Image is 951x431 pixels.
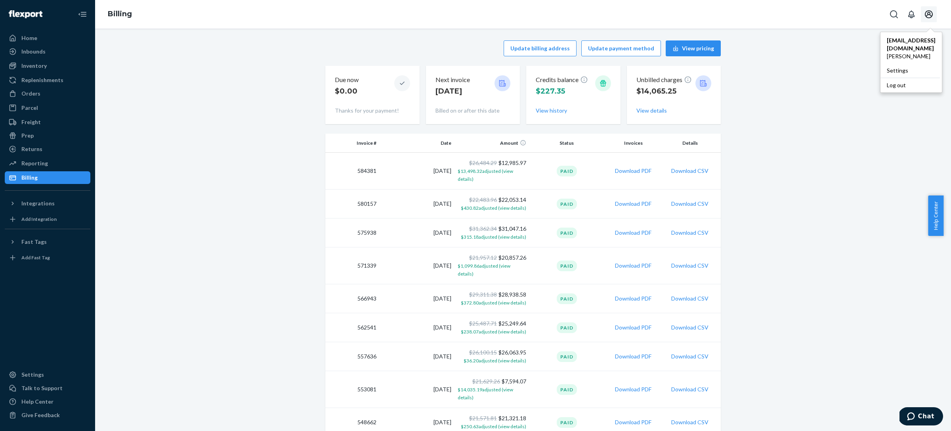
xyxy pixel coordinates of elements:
a: Freight [5,116,90,128]
th: Invoices [604,134,663,153]
th: Details [663,134,721,153]
td: [DATE] [380,153,454,190]
div: Paid [557,228,577,238]
button: $36.20adjusted (view details) [464,356,526,364]
button: $250.63adjusted (view details) [461,422,526,430]
button: View details [636,107,667,115]
td: [DATE] [380,218,454,247]
button: Download PDF [615,229,651,237]
td: [DATE] [380,284,454,313]
div: Add Integration [21,216,57,222]
div: Paid [557,417,577,428]
div: Inventory [21,62,47,70]
td: 566943 [325,284,380,313]
div: Returns [21,145,42,153]
td: 580157 [325,190,380,218]
div: Paid [557,199,577,209]
button: $14,035.19adjusted (view details) [458,385,526,401]
th: Amount [454,134,529,153]
button: Download PDF [615,262,651,270]
button: Download CSV [671,262,708,270]
button: $430.82adjusted (view details) [461,204,526,212]
p: Billed on or after this date [435,107,511,115]
span: $31,362.34 [469,225,497,232]
button: $238.07adjusted (view details) [461,328,526,335]
a: Replenishments [5,74,90,86]
a: Help Center [5,395,90,408]
span: $238.07 adjusted (view details) [461,329,526,335]
td: $12,985.97 [454,153,529,190]
button: $1,099.86adjusted (view details) [458,262,526,278]
button: Log out [880,78,940,92]
p: $14,065.25 [636,86,692,96]
a: Home [5,32,90,44]
div: Replenishments [21,76,63,84]
div: Inbounds [21,48,46,56]
td: [DATE] [380,190,454,218]
div: Paid [557,166,577,176]
button: $13,498.32adjusted (view details) [458,167,526,183]
span: $29,311.38 [469,291,497,298]
div: Fast Tags [21,238,47,246]
div: Paid [557,261,577,271]
button: Download CSV [671,385,708,393]
button: Talk to Support [5,382,90,395]
a: Parcel [5,102,90,114]
p: Thanks for your payment! [335,107,410,115]
td: [DATE] [380,342,454,371]
button: Download PDF [615,295,651,303]
iframe: Opens a widget where you can chat to one of our agents [899,407,943,427]
div: Add Fast Tag [21,254,50,261]
button: $372.80adjusted (view details) [461,299,526,306]
a: Billing [5,171,90,184]
a: Returns [5,143,90,155]
div: Freight [21,118,41,126]
a: Billing [108,10,132,18]
button: Download PDF [615,385,651,393]
button: $315.18adjusted (view details) [461,233,526,241]
a: Orders [5,87,90,100]
div: Paid [557,384,577,395]
div: Parcel [21,104,38,112]
div: Paid [557,322,577,333]
td: 557636 [325,342,380,371]
a: Settings [5,368,90,381]
button: Update billing address [504,40,577,56]
td: [DATE] [380,247,454,284]
a: Reporting [5,157,90,170]
button: Download CSV [671,229,708,237]
th: Date [380,134,454,153]
td: $25,249.64 [454,313,529,342]
span: [PERSON_NAME] [887,52,936,60]
td: 584381 [325,153,380,190]
span: $21,629.26 [472,378,500,385]
button: Download CSV [671,418,708,426]
button: Download CSV [671,200,708,208]
button: Download PDF [615,167,651,175]
img: Flexport logo [9,10,42,18]
div: Give Feedback [21,411,60,419]
td: [DATE] [380,313,454,342]
td: 553081 [325,371,380,408]
a: Add Integration [5,213,90,226]
a: Prep [5,129,90,142]
span: $21,571.81 [469,415,497,421]
div: Billing [21,174,38,182]
button: Download CSV [671,295,708,303]
button: Download PDF [615,352,651,360]
td: 571339 [325,247,380,284]
div: Home [21,34,37,42]
span: $14,035.19 adjusted (view details) [458,387,513,400]
button: Open Search Box [886,6,902,22]
button: Download PDF [615,200,651,208]
td: $31,047.16 [454,218,529,247]
button: Download PDF [615,324,651,331]
p: [DATE] [435,86,470,96]
button: Update payment method [581,40,661,56]
p: Unbilled charges [636,75,692,84]
span: [EMAIL_ADDRESS][DOMAIN_NAME] [887,36,936,52]
td: [DATE] [380,371,454,408]
span: $1,099.86 adjusted (view details) [458,263,510,277]
span: $250.63 adjusted (view details) [461,423,526,429]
